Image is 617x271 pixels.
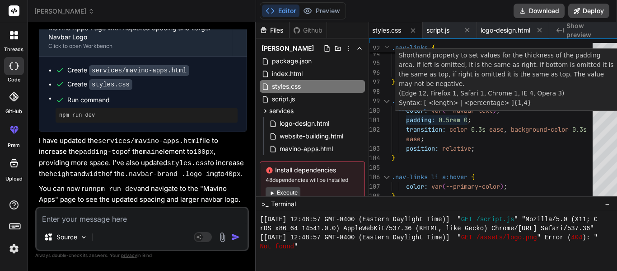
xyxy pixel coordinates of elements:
[467,116,471,124] span: ;
[442,173,467,181] span: a:hover
[399,109,446,116] a: MDN Reference
[431,173,439,181] span: li
[279,131,344,142] span: website-building.html
[193,148,214,156] code: 100px
[449,125,467,133] span: color
[262,44,314,53] span: [PERSON_NAME]
[372,26,401,35] span: styles.css
[67,95,238,105] span: Run command
[464,116,467,124] span: 0
[571,233,582,242] span: 404
[369,125,380,134] div: 102
[98,138,200,145] code: services/mavino-apps.html
[271,81,302,92] span: styles.css
[369,43,380,53] span: 92
[266,166,359,175] span: Install dependencies
[271,56,313,67] span: package.json
[421,135,424,143] span: ;
[369,96,380,106] div: 99
[381,172,393,182] div: Click to collapse the range.
[271,200,296,209] span: Terminal
[500,182,504,190] span: )
[39,17,232,56] button: Mavino Apps Page with Adjusted Spacing and Larger Navbar LogoClick to open Workbench
[439,116,460,124] span: 0.5rem
[406,125,446,133] span: transition:
[431,43,435,52] span: {
[369,49,380,58] div: 94
[271,68,304,79] span: index.html
[369,191,380,201] div: 108
[48,43,223,50] div: Click to open Workbench
[217,232,228,242] img: attachment
[446,182,500,190] span: --primary-color
[471,125,486,133] span: 0.3s
[476,215,514,224] span: /script.js
[39,136,247,180] p: I have updated the file to increase the of the element to , providing more space. I've also updat...
[5,108,22,115] label: GitHub
[399,89,617,98] p: (Edge 12, Firefox 1, Safari 1, Chrome 1, IE 4, Opera 3)
[406,116,435,124] span: padding:
[89,65,189,76] code: services/mavino-apps.html
[369,182,380,191] div: 107
[48,24,223,42] div: Mavino Apps Page with Adjusted Spacing and Larger Navbar Logo
[266,176,359,184] span: 48 dependencies will be installed
[392,154,395,162] span: }
[4,46,23,53] label: threads
[231,233,240,242] img: icon
[369,106,380,115] div: 100
[426,26,449,35] span: script.js
[381,96,393,106] div: Click to collapse the range.
[392,173,428,181] span: .nav-links
[399,98,617,108] p: Syntax: [ <length> | <percentage> ]{1,4}
[167,160,208,167] code: styles.css
[85,171,106,178] code: width
[461,215,472,224] span: GET
[605,200,610,209] span: −
[566,21,610,39] span: Show preview
[79,148,124,156] code: padding-top
[224,171,241,178] code: 40px
[399,51,617,89] p: Shorthand property to set values for the thickness of the padding area. If left is omitted, it is...
[514,4,565,18] button: Download
[269,106,294,115] span: services
[6,241,22,257] img: settings
[369,115,380,125] div: 101
[279,118,330,129] span: logo-design.html
[406,135,421,143] span: ease
[8,142,20,149] label: prem
[80,233,88,241] img: Pick Models
[125,171,218,178] code: .navbar-brand .logo img
[67,80,132,89] div: Create
[59,112,234,119] pre: npm run dev
[5,175,23,183] label: Upload
[67,66,189,75] div: Create
[39,184,247,205] p: You can now run and navigate to the "Mavino Apps" page to see the updated spacing and larger navb...
[392,43,428,52] span: .nav-links
[583,233,598,242] span: ): "
[392,192,395,200] span: }
[56,233,77,242] p: Source
[294,242,298,251] span: "
[471,144,475,152] span: ;
[431,182,442,190] span: var
[369,153,380,163] div: 104
[603,197,612,211] button: −
[369,77,380,87] div: 97
[369,163,380,172] div: 105
[572,125,587,133] span: 0.3s
[461,233,472,242] span: GET
[35,251,249,260] p: Always double-check its answers. Your in Bind
[369,172,380,182] div: 106
[34,7,94,16] span: [PERSON_NAME]
[504,125,507,133] span: ,
[266,187,300,198] button: Execute
[121,252,137,258] span: privacy
[568,4,609,18] button: Deploy
[511,125,569,133] span: background-color
[262,200,268,209] span: >_
[392,97,428,105] span: .nav-links
[369,144,380,153] div: 103
[279,143,334,154] span: mavino-apps.html
[260,233,461,242] span: [[DATE] 12:48:57 GMT-0400 (Eastern Daylight Time)] "
[256,26,289,35] div: Files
